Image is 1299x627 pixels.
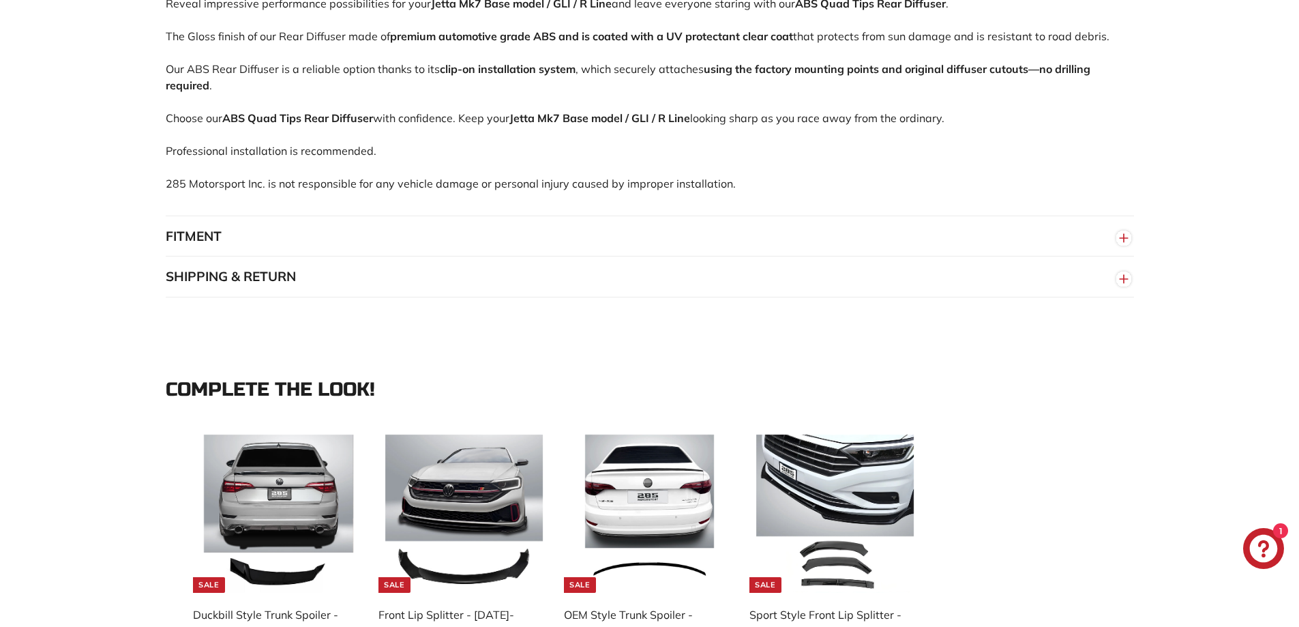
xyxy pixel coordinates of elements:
[166,257,1134,297] button: SHIPPING & RETURN
[390,29,793,43] strong: premium automotive grade ABS and is coated with a UV protectant clear coat
[222,111,373,125] strong: ABS Quad Tips Rear Diffuser
[193,577,224,593] div: Sale
[1239,528,1288,572] inbox-online-store-chat: Shopify online store chat
[440,62,576,76] strong: clip-on installation system
[166,379,1134,400] div: Complete the look!
[749,577,781,593] div: Sale
[564,577,595,593] div: Sale
[378,577,410,593] div: Sale
[166,216,1134,257] button: FITMENT
[509,111,690,125] strong: Jetta Mk7 Base model / GLI / R Line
